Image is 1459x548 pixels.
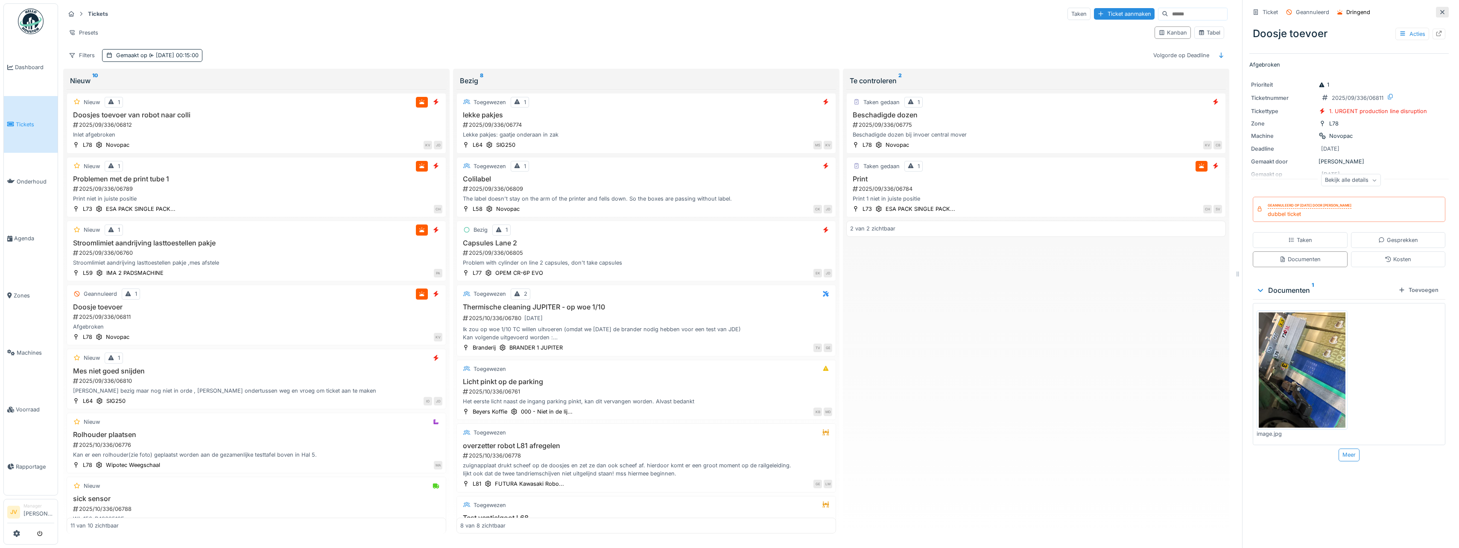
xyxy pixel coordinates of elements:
[1321,145,1339,153] div: [DATE]
[474,162,506,170] div: Toegewezen
[852,121,1222,129] div: 2025/09/336/06775
[898,76,902,86] sup: 2
[813,344,822,352] div: TV
[509,344,563,352] div: BRANDER 1 JUPITER
[1288,236,1312,244] div: Taken
[462,313,832,324] div: 2025/10/336/06780
[118,226,120,234] div: 1
[1329,120,1339,128] div: L78
[1251,132,1315,140] div: Machine
[1213,205,1222,213] div: SV
[1329,132,1353,140] div: Novopac
[496,205,520,213] div: Novopac
[4,324,58,381] a: Machines
[16,405,54,414] span: Voorraad
[1329,107,1427,115] div: 1. URGENT production line disruption
[473,269,482,277] div: L77
[850,224,895,233] div: 2 van 2 zichtbaar
[70,515,442,523] div: WL 150-P4302510F
[813,408,822,416] div: KB
[4,381,58,438] a: Voorraad
[1203,141,1212,149] div: KV
[118,162,120,170] div: 1
[85,10,111,18] strong: Tickets
[850,76,1222,86] div: Te controleren
[460,325,832,341] div: Ik zou op woe 1/10 TC willen uitvoeren (omdat we [DATE] de brander nodig hebben voor een test van...
[83,269,93,277] div: L59
[1279,255,1321,263] div: Documenten
[462,452,832,460] div: 2025/10/336/06778
[813,269,822,277] div: EK
[460,397,832,405] div: Het eerste licht naast de ingang parking pinkt, kan dit vervangen worden. Alvast bedankt
[92,76,98,86] sup: 10
[1251,107,1315,115] div: Tickettype
[473,480,481,488] div: L81
[524,314,543,322] div: [DATE]
[521,408,573,416] div: 000 - Niet in de lij...
[495,480,564,488] div: FUTURA Kawasaki Robo...
[14,234,54,242] span: Agenda
[18,9,44,34] img: Badge_color-CXgf-gQk.svg
[1339,449,1360,461] div: Meer
[83,205,92,213] div: L73
[1332,94,1383,102] div: 2025/09/336/06811
[72,121,442,129] div: 2025/09/336/06812
[434,141,442,149] div: JD
[72,313,442,321] div: 2025/09/336/06811
[1251,157,1447,166] div: [PERSON_NAME]
[473,344,496,352] div: Branderij
[17,178,54,186] span: Onderhoud
[824,205,832,213] div: JD
[824,480,832,488] div: LM
[1251,81,1315,89] div: Prioriteit
[460,461,832,478] div: zuignapplaat drukt scheef op de doosjes en zet ze dan ook scheef af. hierdoor komt er een groot m...
[850,111,1222,119] h3: Beschadigde dozen
[106,141,129,149] div: Novopac
[15,63,54,71] span: Dashboard
[460,239,832,247] h3: Capsules Lane 2
[460,533,832,542] div: Graag plaatsen, Alu goot ligt op mijn bureau, deze moet wel nog vervangen worden door een inoxen ...
[72,505,442,513] div: 2025/10/336/06788
[434,397,442,405] div: JD
[434,269,442,277] div: PA
[1251,94,1315,102] div: Ticketnummer
[460,442,832,450] h3: overzetter robot L81 afregelen
[1263,8,1278,16] div: Ticket
[118,354,120,362] div: 1
[474,98,506,106] div: Toegewezen
[72,377,442,385] div: 2025/09/336/06810
[460,111,832,119] h3: lekke pakjes
[473,408,507,416] div: Beyers Koffie
[460,303,832,311] h3: Thermische cleaning JUPITER - op woe 1/10
[1256,285,1395,295] div: Documenten
[824,344,832,352] div: GE
[116,51,199,59] div: Gemaakt op
[524,162,526,170] div: 1
[135,290,137,298] div: 1
[83,461,92,469] div: L78
[16,120,54,128] span: Tickets
[7,503,54,523] a: JV Manager[PERSON_NAME]
[1395,28,1429,40] div: Acties
[106,397,126,405] div: SIG250
[4,438,58,496] a: Rapportage
[23,503,54,509] div: Manager
[70,367,442,375] h3: Mes niet goed snijden
[70,303,442,311] h3: Doosje toevoer
[84,162,100,170] div: Nieuw
[460,175,832,183] h3: Colilabel
[460,195,832,203] div: The label doesn't stay on the arm of the printer and fells down. So the boxes are passing without...
[1319,81,1329,89] div: 1
[434,205,442,213] div: CH
[72,441,442,449] div: 2025/10/336/06776
[460,522,506,530] div: 8 van 8 zichtbaar
[83,141,92,149] div: L78
[824,269,832,277] div: JD
[1149,49,1213,61] div: Volgorde op Deadline
[70,495,442,503] h3: sick sensor
[1312,285,1314,295] sup: 1
[434,333,442,341] div: KV
[84,98,100,106] div: Nieuw
[460,378,832,386] h3: Licht pinkt op de parking
[474,428,506,437] div: Toegewezen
